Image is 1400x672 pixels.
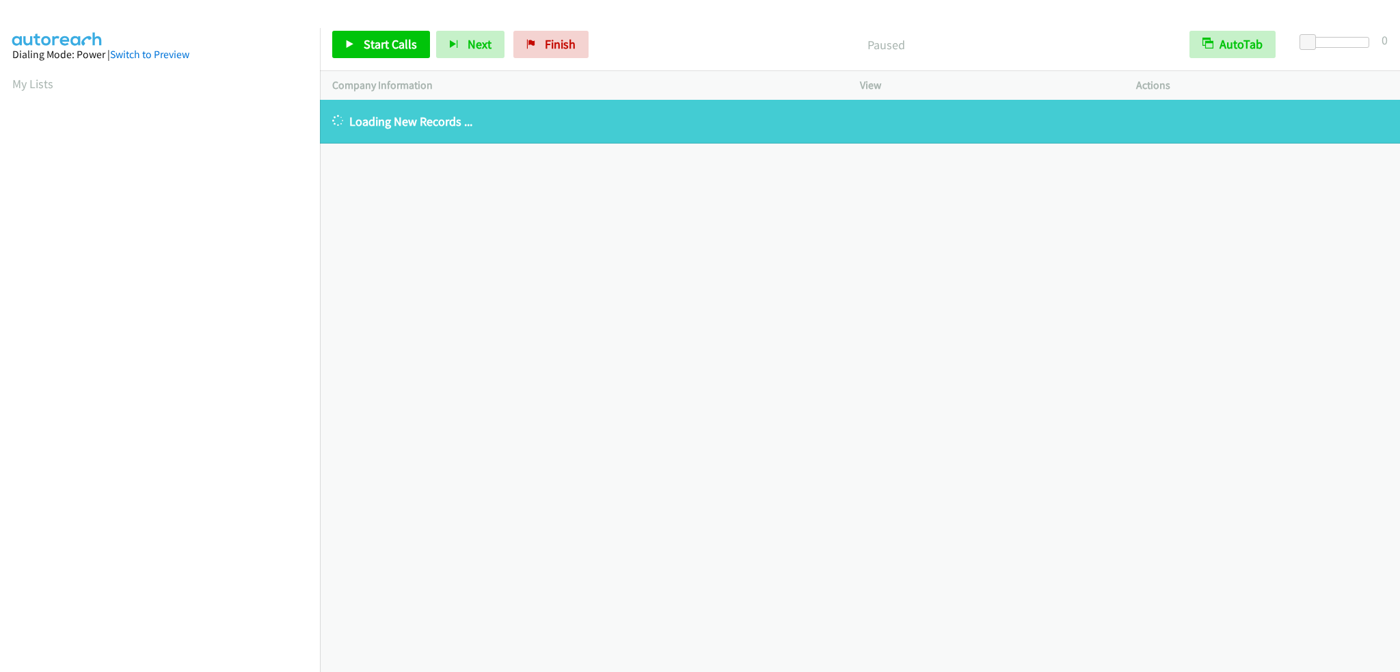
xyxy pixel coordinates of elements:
div: Delay between calls (in seconds) [1306,37,1369,48]
a: Finish [513,31,589,58]
p: View [860,77,1112,94]
span: Next [468,36,492,52]
span: Finish [545,36,576,52]
p: Company Information [332,77,835,94]
p: Actions [1136,77,1388,94]
a: Switch to Preview [110,48,189,61]
div: Dialing Mode: Power | [12,46,308,63]
div: 0 [1382,31,1388,49]
p: Paused [607,36,1165,54]
button: Next [436,31,504,58]
a: Start Calls [332,31,430,58]
span: Start Calls [364,36,417,52]
a: My Lists [12,76,53,92]
button: AutoTab [1189,31,1276,58]
p: Loading New Records ... [332,112,1388,131]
